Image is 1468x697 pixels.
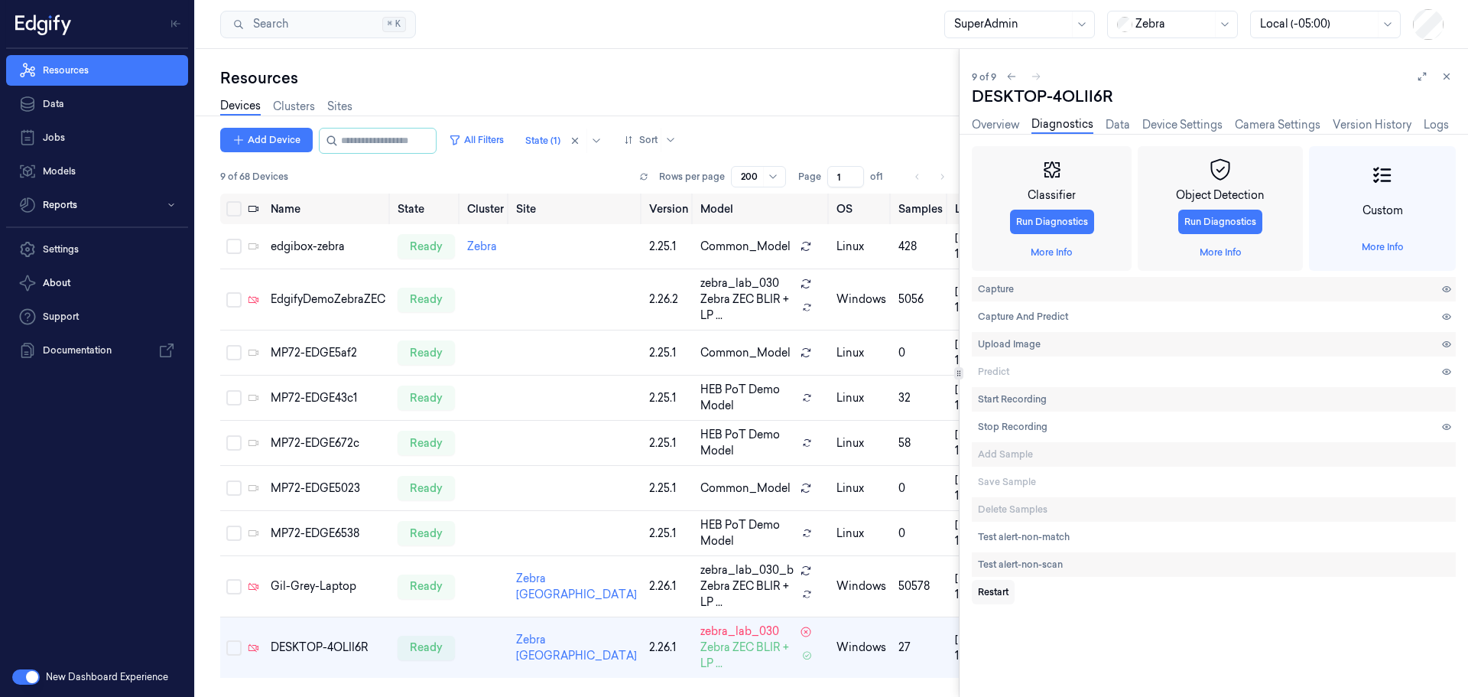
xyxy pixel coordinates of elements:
div: MP72-EDGE5023 [271,480,385,497]
p: linux [836,480,886,497]
a: Logs [1424,117,1449,133]
button: Toggle Navigation [164,11,188,36]
div: ready [398,575,455,599]
button: Restart [972,580,1015,604]
a: Version History [1333,117,1411,133]
div: Object Detection [1176,187,1265,204]
a: Devices [220,98,261,116]
p: windows [836,640,886,656]
button: Upload Image [972,332,1047,357]
button: Search⌘K [220,11,416,38]
a: Zebra [GEOGRAPHIC_DATA] [516,633,637,663]
a: More Info [1362,240,1404,254]
th: OS [830,194,892,224]
a: Jobs [6,122,188,153]
a: More Info [1031,246,1073,259]
div: Resources [220,67,959,89]
a: Resources [6,55,188,86]
span: of 1 [870,170,895,184]
a: Overview [972,117,1019,133]
a: Data [6,89,188,119]
span: HEB PoT Demo Model [700,517,796,549]
button: Stop Recording [972,415,1054,439]
th: Last Ping [949,194,1021,224]
span: zebra_lab_030 [700,624,779,640]
span: Zebra ZEC BLIR + LP ... [700,640,796,672]
p: linux [836,239,886,255]
a: Clusters [273,99,315,115]
button: Test alert-non-match [972,525,1076,549]
div: 0 [898,345,943,361]
nav: pagination [907,166,953,187]
button: Capture [972,277,1020,301]
div: 2.25.1 [649,390,688,406]
div: [DATE] 18:32:31.357 [955,571,1015,603]
th: Site [510,194,643,224]
p: linux [836,345,886,361]
div: [DATE] 18:32:03.272 [955,632,1015,664]
button: Run Diagnostics [1010,210,1094,234]
span: Zebra ZEC BLIR + LP ... [700,578,796,611]
span: Page [798,170,821,184]
div: MP72-EDGE43c1 [271,390,385,406]
div: 58 [898,435,943,451]
th: Model [694,194,830,224]
div: DESKTOP-4OLII6R [271,640,385,656]
button: More Info [1025,240,1079,265]
p: linux [836,435,886,451]
div: MP72-EDGE5af2 [271,345,385,361]
a: Documentation [6,335,188,366]
span: HEB PoT Demo Model [700,382,796,414]
div: [DATE] 18:32:47.444 [955,427,1015,459]
div: Gil-Grey-Laptop [271,578,385,594]
div: 2.25.1 [649,435,688,451]
div: MP72-EDGE6538 [271,526,385,542]
div: 27 [898,640,943,656]
a: Settings [6,234,188,265]
div: MP72-EDGE672c [271,435,385,451]
div: ready [398,340,455,365]
div: [DATE] 18:32:17.139 [955,230,1015,262]
div: 2.26.1 [649,578,688,594]
button: Select row [226,640,242,656]
th: Cluster [461,194,510,224]
div: ready [398,288,455,312]
div: Custom [1362,203,1403,219]
button: Select row [226,526,242,541]
div: ready [398,234,455,259]
button: Add Device [220,128,313,152]
p: windows [836,578,886,594]
a: Support [6,301,188,332]
span: Capture [978,282,1014,296]
span: zebra_lab_030_b [700,562,794,578]
button: Select row [226,579,242,594]
a: Zebra [467,239,497,253]
div: [DATE] 18:32:16.611 [955,284,1015,316]
div: 428 [898,239,943,255]
div: 50578 [898,578,943,594]
span: Zebra ZEC BLIR + LP ... [700,292,796,324]
a: Zebra [GEOGRAPHIC_DATA] [516,572,637,601]
span: Search [247,16,288,32]
span: HEB PoT Demo Model [700,427,796,459]
p: linux [836,526,886,542]
button: Select row [226,480,242,496]
button: Select row [226,345,242,360]
a: Models [6,156,188,187]
span: Capture And Predict [978,310,1068,324]
div: [DATE] 18:32:00.901 [955,517,1015,549]
div: DESKTOP-4OLII6R [972,86,1456,107]
button: Start Recording [972,387,1053,412]
span: Start Recording [978,392,1047,406]
div: 2.26.2 [649,292,688,308]
div: ready [398,521,455,546]
div: [DATE] 18:32:17.942 [955,337,1015,369]
button: Capture And Predict [972,305,1074,329]
th: Version [643,194,694,224]
p: windows [836,292,886,308]
div: 2.25.1 [649,526,688,542]
th: Samples [892,194,949,224]
button: About [6,268,188,298]
span: Test alert-non-match [978,530,1070,544]
div: 0 [898,480,943,497]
